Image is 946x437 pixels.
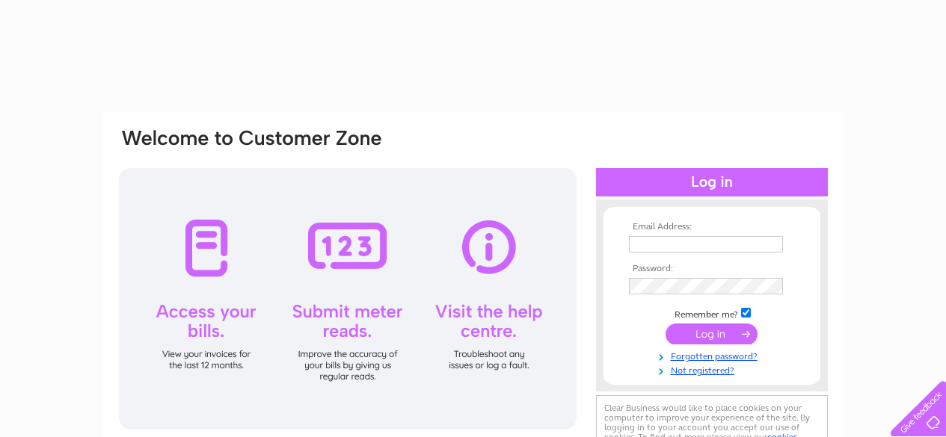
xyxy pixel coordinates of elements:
th: Email Address: [625,222,799,232]
input: Submit [666,323,758,344]
a: Forgotten password? [629,348,799,362]
th: Password: [625,264,799,274]
td: Remember me? [625,306,799,320]
a: Not registered? [629,362,799,376]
